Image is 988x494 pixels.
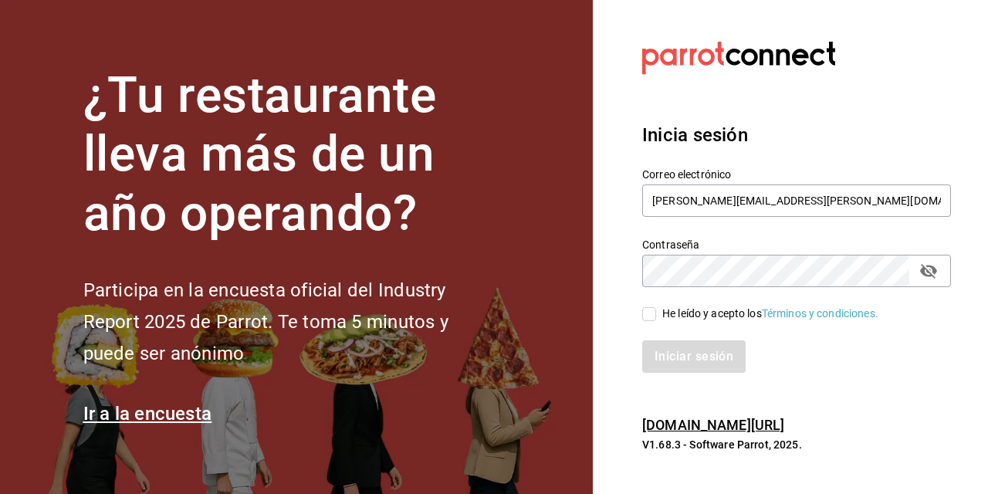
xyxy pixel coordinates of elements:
[642,168,951,179] label: Correo electrónico
[642,121,951,149] h3: Inicia sesión
[642,239,951,249] label: Contraseña
[762,307,878,320] a: Términos y condiciones.
[83,66,500,244] h1: ¿Tu restaurante lleva más de un año operando?
[642,184,951,217] input: Ingresa tu correo electrónico
[915,258,942,284] button: Campo de contraseña
[662,306,878,322] div: He leído y acepto los
[83,403,212,425] a: Ir a la encuesta
[642,417,784,433] a: [DOMAIN_NAME][URL]
[642,437,951,452] p: V1.68.3 - Software Parrot, 2025.
[83,275,500,369] h2: Participa en la encuesta oficial del Industry Report 2025 de Parrot. Te toma 5 minutos y puede se...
